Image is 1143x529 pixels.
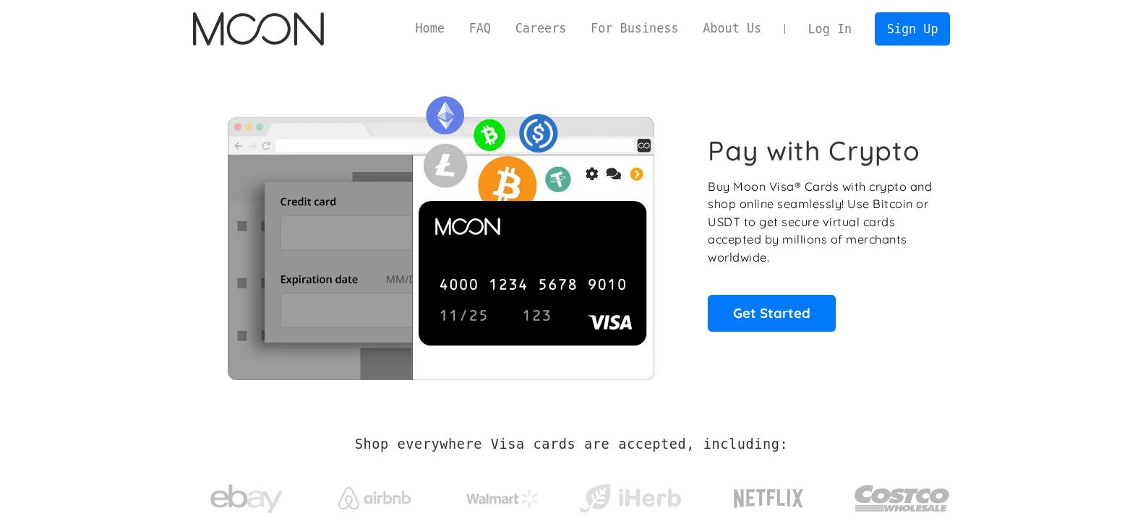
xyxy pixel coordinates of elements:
[708,134,920,167] h1: Pay with Crypto
[193,86,688,379] img: Moon Cards let you spend your crypto anywhere Visa is accepted.
[338,487,411,509] img: Airbnb
[193,12,324,46] img: Moon Logo
[732,481,805,517] img: Netflix
[320,473,428,517] a: Airbnb
[796,13,864,45] a: Log In
[210,476,283,522] img: ebay
[457,20,503,38] a: FAQ
[578,20,690,38] a: For Business
[193,462,301,529] a: ebay
[708,178,934,267] p: Buy Moon Visa® Cards with crypto and shop online seamlessly! Use Bitcoin or USDT to get secure vi...
[875,12,950,45] a: Sign Up
[854,471,951,525] img: Costco
[448,476,556,515] a: Walmart
[503,20,578,38] a: Careers
[576,480,684,517] img: iHerb
[576,465,684,525] a: iHerb
[466,490,539,507] img: Walmart
[690,20,774,38] a: About Us
[193,12,324,46] a: home
[403,20,457,38] a: Home
[708,295,836,331] a: Get Started
[704,466,834,524] a: Netflix
[355,436,788,452] h2: Shop everywhere Visa cards are accepted, including:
